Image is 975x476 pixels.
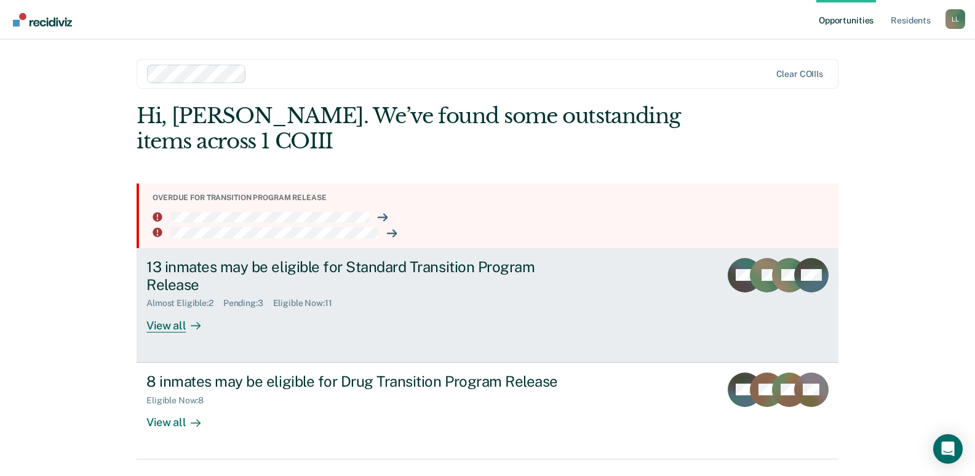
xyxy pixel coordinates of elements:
a: 8 inmates may be eligible for Drug Transition Program ReleaseEligible Now:8View all [137,363,838,459]
div: Open Intercom Messenger [933,434,963,464]
div: 13 inmates may be eligible for Standard Transition Program Release [146,258,578,294]
div: 8 inmates may be eligible for Drug Transition Program Release [146,373,578,390]
img: Recidiviz [13,13,72,26]
div: Eligible Now : 8 [146,395,213,406]
div: View all [146,405,215,429]
div: View all [146,309,215,333]
div: Overdue for transition program release [153,193,829,202]
div: Clear COIIIs [776,69,823,79]
button: Profile dropdown button [945,9,965,29]
div: Almost Eligible : 2 [146,298,223,309]
a: 13 inmates may be eligible for Standard Transition Program ReleaseAlmost Eligible:2Pending:3Eligi... [137,248,838,363]
div: L L [945,9,965,29]
div: Eligible Now : 11 [273,298,342,309]
div: Pending : 3 [223,298,273,309]
div: Hi, [PERSON_NAME]. We’ve found some outstanding items across 1 COIII [137,103,698,154]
